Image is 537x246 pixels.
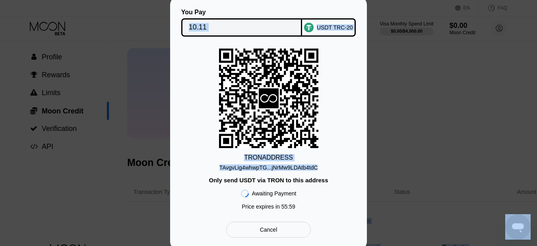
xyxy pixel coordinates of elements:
div: TAvgvLig4whwpTG...jNrMw9LDAtb4tdC [219,161,318,171]
div: Awaiting Payment [252,190,297,197]
div: You PayUSDT TRC-20 [182,9,355,37]
div: USDT TRC-20 [317,24,353,31]
div: You Pay [181,9,302,16]
iframe: Button to launch messaging window [505,214,531,240]
div: TRON ADDRESS [244,154,293,161]
div: Cancel [226,222,311,238]
span: 55 : 59 [281,203,295,210]
div: Only send USDT via TRON to this address [209,177,328,184]
div: TAvgvLig4whwpTG...jNrMw9LDAtb4tdC [219,164,318,171]
div: Cancel [260,226,277,233]
div: Price expires in [242,203,295,210]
